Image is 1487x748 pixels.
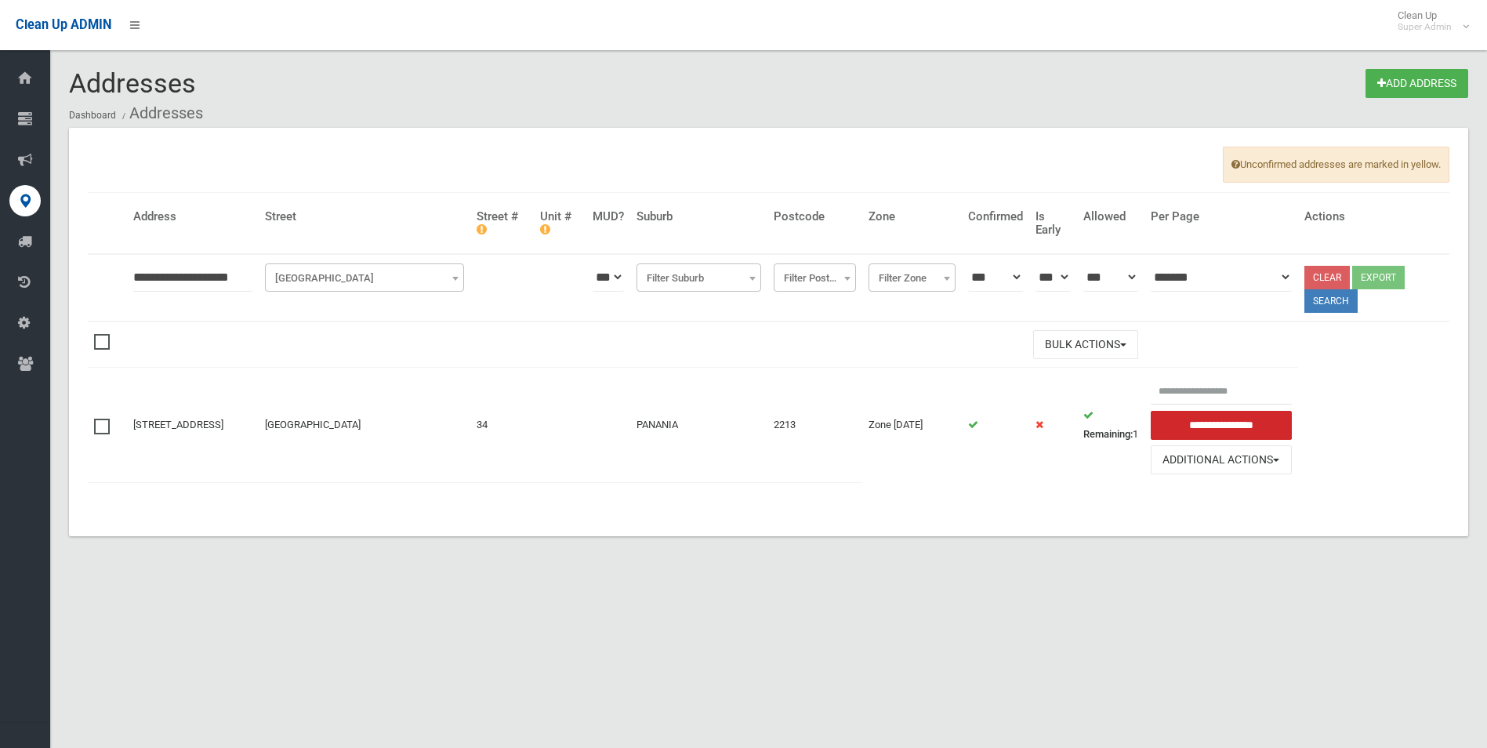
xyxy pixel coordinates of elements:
[477,210,528,236] h4: Street #
[1304,210,1443,223] h4: Actions
[637,210,761,223] h4: Suburb
[869,263,955,292] span: Filter Zone
[968,210,1023,223] h4: Confirmed
[133,210,252,223] h4: Address
[1390,9,1467,33] span: Clean Up
[630,368,767,482] td: PANANIA
[774,210,856,223] h4: Postcode
[1398,21,1452,33] small: Super Admin
[1033,330,1138,359] button: Bulk Actions
[767,368,862,482] td: 2213
[1151,445,1292,474] button: Additional Actions
[1366,69,1468,98] a: Add Address
[133,419,223,430] a: [STREET_ADDRESS]
[265,263,463,292] span: Filter Street
[640,267,757,289] span: Filter Suburb
[1151,210,1292,223] h4: Per Page
[1083,428,1133,440] strong: Remaining:
[778,267,852,289] span: Filter Postcode
[774,263,856,292] span: Filter Postcode
[265,210,463,223] h4: Street
[470,368,534,482] td: 34
[269,267,459,289] span: Filter Street
[869,210,955,223] h4: Zone
[1083,210,1138,223] h4: Allowed
[872,267,951,289] span: Filter Zone
[1077,368,1144,482] td: 1
[1304,266,1350,289] a: Clear
[69,110,116,121] a: Dashboard
[862,368,961,482] td: Zone [DATE]
[1035,210,1071,236] h4: Is Early
[69,67,196,99] span: Addresses
[1223,147,1449,183] span: Unconfirmed addresses are marked in yellow.
[16,17,111,32] span: Clean Up ADMIN
[1352,266,1405,289] button: Export
[118,99,203,128] li: Addresses
[259,368,470,482] td: [GEOGRAPHIC_DATA]
[1304,289,1358,313] button: Search
[637,263,761,292] span: Filter Suburb
[593,210,624,223] h4: MUD?
[540,210,581,236] h4: Unit #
